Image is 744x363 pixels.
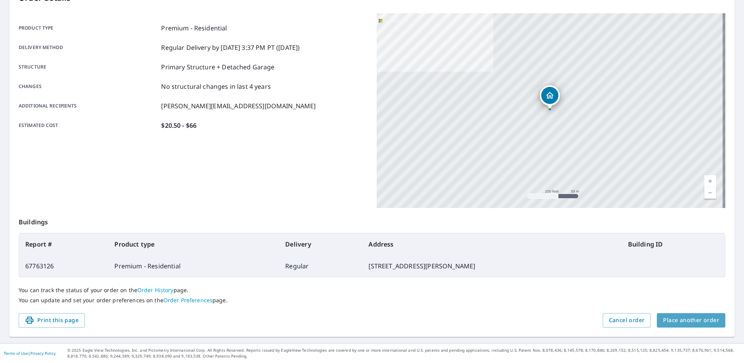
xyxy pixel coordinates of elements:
p: Product type [19,23,158,33]
button: Place another order [657,313,725,328]
p: © 2025 Eagle View Technologies, Inc. and Pictometry International Corp. All Rights Reserved. Repo... [67,347,740,359]
p: Regular Delivery by [DATE] 3:37 PM PT ([DATE]) [161,43,300,52]
th: Address [362,233,621,255]
p: No structural changes in last 4 years [161,82,271,91]
p: Estimated cost [19,121,158,130]
p: | [4,351,56,356]
td: 67763126 [19,255,108,277]
p: Primary Structure + Detached Garage [161,62,274,72]
button: Print this page [19,313,85,328]
a: Terms of Use [4,351,28,356]
p: You can track the status of your order on the page. [19,287,725,294]
p: [PERSON_NAME][EMAIL_ADDRESS][DOMAIN_NAME] [161,101,316,111]
th: Building ID [622,233,725,255]
p: Delivery method [19,43,158,52]
a: Order History [137,286,174,294]
p: You can update and set your order preferences on the page. [19,297,725,304]
button: Cancel order [603,313,651,328]
a: Current Level 17, Zoom In [704,175,716,187]
p: Additional recipients [19,101,158,111]
p: Buildings [19,208,725,233]
th: Report # [19,233,108,255]
p: Premium - Residential [161,23,227,33]
a: Current Level 17, Zoom Out [704,187,716,199]
th: Product type [108,233,279,255]
p: Structure [19,62,158,72]
span: Place another order [663,315,719,325]
p: $20.50 - $66 [161,121,197,130]
td: [STREET_ADDRESS][PERSON_NAME] [362,255,621,277]
td: Premium - Residential [108,255,279,277]
span: Print this page [25,315,79,325]
td: Regular [279,255,362,277]
div: Dropped pin, building 1, Residential property, 1113 Nichol Ln Nashville, TN 37205 [540,85,560,109]
p: Changes [19,82,158,91]
th: Delivery [279,233,362,255]
a: Order Preferences [163,296,212,304]
span: Cancel order [609,315,645,325]
a: Privacy Policy [30,351,56,356]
